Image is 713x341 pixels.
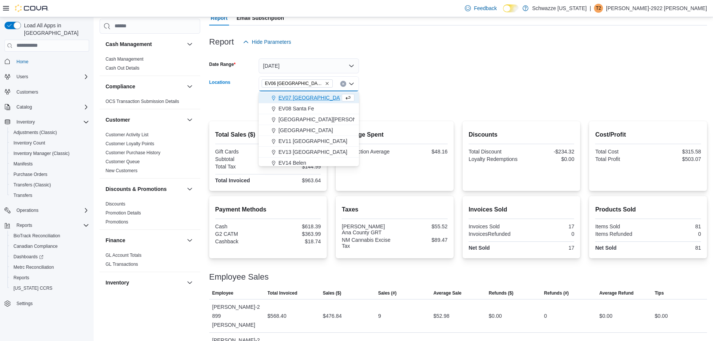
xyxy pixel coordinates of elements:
div: Cash [215,223,266,229]
button: EV07 [GEOGRAPHIC_DATA] [259,92,359,103]
div: $0.00 [523,156,574,162]
button: Remove EV06 Las Cruces East from selection in this group [325,81,329,86]
button: Discounts & Promotions [106,185,184,193]
a: Customer Purchase History [106,150,161,155]
span: [GEOGRAPHIC_DATA][PERSON_NAME] [278,116,376,123]
h3: Finance [106,237,125,244]
a: Feedback [462,1,500,16]
a: Customers [13,88,41,97]
span: Inventory [13,118,89,127]
a: Transfers (Classic) [10,180,54,189]
button: EV14 Belen [259,158,359,168]
a: Cash Management [106,57,143,62]
a: Manifests [10,159,36,168]
button: Discounts & Promotions [185,185,194,194]
span: Reports [13,221,89,230]
span: EV06 Las Cruces East [262,79,333,88]
span: Customer Purchase History [106,150,161,156]
a: [US_STATE] CCRS [10,284,55,293]
div: Items Sold [595,223,646,229]
span: Users [16,74,28,80]
div: Total Discount [469,149,520,155]
span: New Customers [106,168,137,174]
span: Customer Queue [106,159,140,165]
div: [PERSON_NAME] Ana County GRT [342,223,393,235]
button: Customer [185,115,194,124]
div: Items Refunded [595,231,646,237]
button: [GEOGRAPHIC_DATA] [259,125,359,136]
div: Finance [100,251,200,272]
input: Dark Mode [503,4,519,12]
button: EV13 [GEOGRAPHIC_DATA] [259,147,359,158]
h3: Discounts & Promotions [106,185,167,193]
span: Transfers (Classic) [13,182,51,188]
span: GL Transactions [106,261,138,267]
span: Employee [212,290,234,296]
button: EV11 [GEOGRAPHIC_DATA] [259,136,359,147]
span: Settings [16,301,33,307]
span: Dashboards [13,254,43,260]
button: Reports [7,273,92,283]
a: Transfers [10,191,35,200]
p: | [589,4,591,13]
button: BioTrack Reconciliation [7,231,92,241]
h2: Discounts [469,130,575,139]
span: EV07 [GEOGRAPHIC_DATA] [278,94,347,101]
div: $89.47 [396,237,448,243]
nav: Complex example [4,53,89,329]
span: Promotion Details [106,210,141,216]
span: EV06 [GEOGRAPHIC_DATA] [265,80,323,87]
span: Purchase Orders [13,171,48,177]
button: Operations [13,206,42,215]
h2: Payment Methods [215,205,321,214]
button: Settings [1,298,92,309]
span: Inventory Manager (Classic) [13,150,70,156]
a: Customer Loyalty Points [106,141,154,146]
span: Inventory Count [10,138,89,147]
a: Customer Queue [106,159,140,164]
p: Schwazze [US_STATE] [532,4,587,13]
span: EV13 [GEOGRAPHIC_DATA] [278,148,347,156]
h2: Invoices Sold [469,205,575,214]
a: Purchase Orders [10,170,51,179]
span: Reports [10,273,89,282]
button: Inventory [1,117,92,127]
button: Metrc Reconciliation [7,262,92,273]
div: $48.16 [396,149,448,155]
span: Reports [16,222,32,228]
span: Email Subscription [237,10,284,25]
a: Settings [13,299,36,308]
a: Promotion Details [106,210,141,216]
button: Compliance [185,82,194,91]
div: NM Cannabis Excise Tax [342,237,393,249]
div: InvoicesRefunded [469,231,520,237]
span: Purchase Orders [10,170,89,179]
button: Users [1,71,92,82]
button: Customer [106,116,184,124]
button: [US_STATE] CCRS [7,283,92,293]
a: Inventory Manager (Classic) [10,149,73,158]
span: [US_STATE] CCRS [13,285,52,291]
a: Metrc Reconciliation [10,263,57,272]
span: Report [211,10,228,25]
span: Canadian Compliance [10,242,89,251]
button: Inventory [13,118,38,127]
a: Promotions [106,219,128,225]
span: BioTrack Reconciliation [13,233,60,239]
button: Catalog [13,103,35,112]
h3: Cash Management [106,40,152,48]
div: Turner-2922 Ashby [594,4,603,13]
span: Washington CCRS [10,284,89,293]
div: 9 [378,311,381,320]
span: Home [16,59,28,65]
div: 81 [650,245,701,251]
span: Canadian Compliance [13,243,58,249]
span: EV08 Santa Fe [278,105,314,112]
span: Transfers (Classic) [10,180,89,189]
button: [GEOGRAPHIC_DATA][PERSON_NAME] [259,114,359,125]
h2: Average Spent [342,130,448,139]
span: Adjustments (Classic) [13,130,57,136]
a: Cash Out Details [106,66,140,71]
